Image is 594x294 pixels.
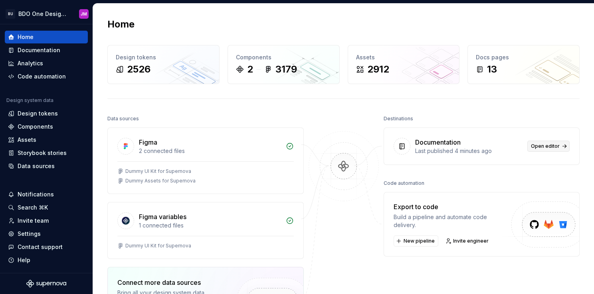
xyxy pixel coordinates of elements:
[18,217,49,225] div: Invite team
[394,213,511,229] div: Build a pipeline and automate code delivery.
[18,230,41,238] div: Settings
[5,241,88,253] button: Contact support
[527,141,570,152] a: Open editor
[107,18,135,31] h2: Home
[356,53,451,61] div: Assets
[18,59,43,67] div: Analytics
[18,123,53,131] div: Components
[5,188,88,201] button: Notifications
[18,110,58,118] div: Design tokens
[26,280,66,288] svg: Supernova Logo
[18,190,54,198] div: Notifications
[116,53,211,61] div: Design tokens
[139,212,186,221] div: Figma variables
[247,63,253,76] div: 2
[394,202,511,212] div: Export to code
[125,243,191,249] div: Dummy UI Kit for Supernova
[415,137,461,147] div: Documentation
[394,235,438,247] button: New pipeline
[5,120,88,133] a: Components
[81,11,87,17] div: JM
[125,168,191,174] div: Dummy UI Kit for Supernova
[5,133,88,146] a: Assets
[404,238,435,244] span: New pipeline
[5,214,88,227] a: Invite team
[107,202,304,259] a: Figma variables1 connected filesDummy UI Kit for Supernova
[107,127,304,194] a: Figma2 connected filesDummy UI Kit for SupernovaDummy Assets for Supernova
[18,33,34,41] div: Home
[139,147,281,155] div: 2 connected files
[5,227,88,240] a: Settings
[5,147,88,159] a: Storybook stories
[139,137,157,147] div: Figma
[18,162,55,170] div: Data sources
[18,243,63,251] div: Contact support
[453,238,489,244] span: Invite engineer
[117,278,223,287] div: Connect more data sources
[18,149,67,157] div: Storybook stories
[384,178,424,189] div: Code automation
[348,45,460,84] a: Assets2912
[5,201,88,214] button: Search ⌘K
[18,204,48,212] div: Search ⌘K
[18,136,36,144] div: Assets
[6,9,15,19] div: BU
[487,63,497,76] div: 13
[384,113,413,124] div: Destinations
[18,46,60,54] div: Documentation
[2,5,91,22] button: BUBDO One Design SystemJM
[107,113,139,124] div: Data sources
[5,57,88,70] a: Analytics
[476,53,571,61] div: Docs pages
[6,97,53,104] div: Design system data
[5,70,88,83] a: Code automation
[275,63,297,76] div: 3179
[467,45,580,84] a: Docs pages13
[139,221,281,229] div: 1 connected files
[5,44,88,57] a: Documentation
[415,147,523,155] div: Last published 4 minutes ago
[107,45,220,84] a: Design tokens2526
[5,107,88,120] a: Design tokens
[5,254,88,267] button: Help
[236,53,331,61] div: Components
[5,31,88,43] a: Home
[18,256,30,264] div: Help
[531,143,560,149] span: Open editor
[18,10,69,18] div: BDO One Design System
[5,160,88,172] a: Data sources
[228,45,340,84] a: Components23179
[125,178,196,184] div: Dummy Assets for Supernova
[18,73,66,80] div: Code automation
[443,235,492,247] a: Invite engineer
[367,63,389,76] div: 2912
[127,63,150,76] div: 2526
